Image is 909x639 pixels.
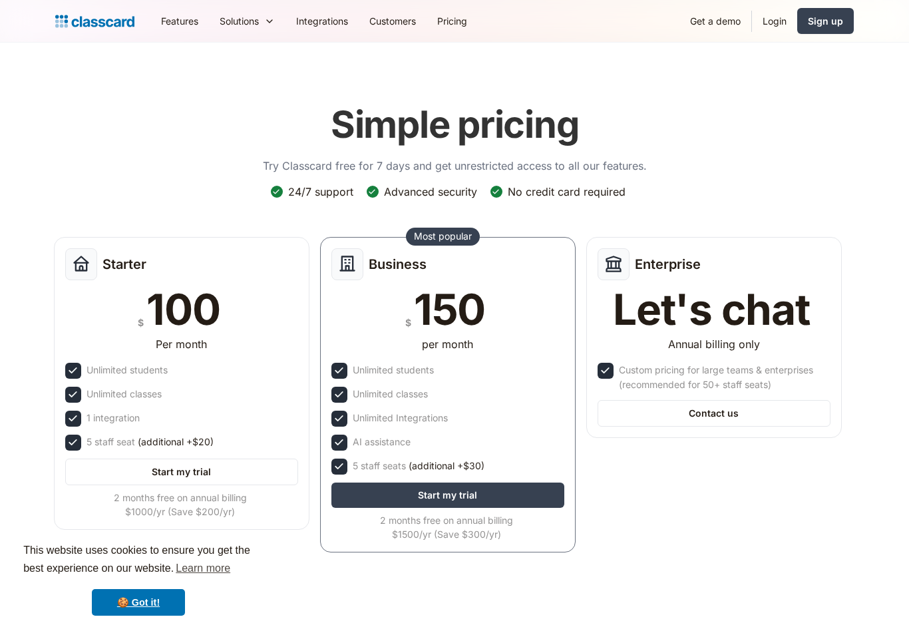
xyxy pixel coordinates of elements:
[331,483,564,508] a: Start my trial
[87,411,140,425] div: 1 integration
[613,288,810,331] div: Let's chat
[146,288,220,331] div: 100
[87,387,162,401] div: Unlimited classes
[353,411,448,425] div: Unlimited Integrations
[55,12,134,31] a: home
[174,558,232,578] a: learn more about cookies
[668,336,760,352] div: Annual billing only
[598,400,830,427] a: Contact us
[138,314,144,331] div: $
[331,513,562,541] div: 2 months free on annual billing $1500/yr (Save $300/yr)
[752,6,797,36] a: Login
[65,459,298,485] a: Start my trial
[87,435,214,449] div: 5 staff seat
[353,363,434,377] div: Unlimited students
[359,6,427,36] a: Customers
[619,363,828,392] div: Custom pricing for large teams & enterprises (recommended for 50+ staff seats)
[156,336,207,352] div: Per month
[92,589,185,616] a: dismiss cookie message
[414,288,485,331] div: 150
[353,387,428,401] div: Unlimited classes
[331,103,579,147] h1: Simple pricing
[422,336,473,352] div: per month
[87,363,168,377] div: Unlimited students
[508,184,626,199] div: No credit card required
[369,256,427,272] h2: Business
[679,6,751,36] a: Get a demo
[288,184,353,199] div: 24/7 support
[65,491,295,519] div: 2 months free on annual billing $1000/yr (Save $200/yr)
[409,459,484,473] span: (additional +$30)
[405,314,411,331] div: $
[427,6,478,36] a: Pricing
[102,256,146,272] h2: Starter
[414,230,472,243] div: Most popular
[263,158,647,174] p: Try Classcard free for 7 days and get unrestricted access to all our features.
[23,542,254,578] span: This website uses cookies to ensure you get the best experience on our website.
[384,184,477,199] div: Advanced security
[635,256,701,272] h2: Enterprise
[797,8,854,34] a: Sign up
[353,435,411,449] div: AI assistance
[220,14,259,28] div: Solutions
[285,6,359,36] a: Integrations
[138,435,214,449] span: (additional +$20)
[150,6,209,36] a: Features
[353,459,484,473] div: 5 staff seats
[11,530,266,628] div: cookieconsent
[209,6,285,36] div: Solutions
[808,14,843,28] div: Sign up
